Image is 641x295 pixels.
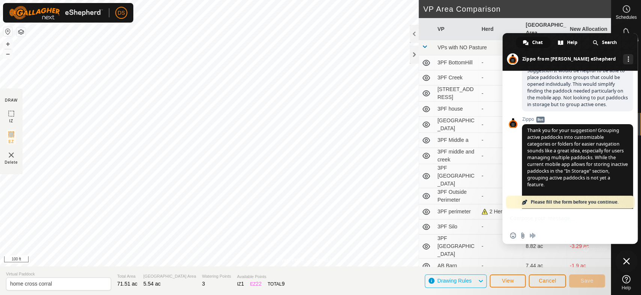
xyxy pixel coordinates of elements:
[536,117,544,123] span: Bot
[481,242,520,250] div: -
[143,273,196,280] span: [GEOGRAPHIC_DATA] Area
[202,281,205,287] span: 3
[481,192,520,200] div: -
[237,274,285,280] span: Available Points
[615,15,636,20] span: Schedules
[434,55,479,70] td: 3PF BottomHill
[481,59,520,67] div: -
[567,259,611,274] td: -1.9 ac
[520,233,526,239] span: Send a file
[434,133,479,148] td: 3PF Middle a
[481,152,520,160] div: -
[434,204,479,219] td: 3PF perimeter
[481,74,520,82] div: -
[437,44,487,50] span: VPs with NO Pasture
[529,233,535,239] span: Audio message
[516,37,550,48] a: Chat
[523,259,567,274] td: 7.44 ac
[143,281,161,287] span: 5.54 ac
[282,281,285,287] span: 9
[538,278,556,284] span: Cancel
[434,102,479,117] td: 3PF house
[481,105,520,113] div: -
[481,121,520,129] div: -
[434,70,479,85] td: 3PF Creek
[481,136,520,144] div: -
[567,18,611,40] th: New Allocation
[502,278,514,284] span: View
[551,37,585,48] a: Help
[202,273,231,280] span: Watering Points
[434,259,479,274] td: AB Barn
[434,148,479,164] td: 3PF middle and creek
[522,117,633,122] span: Zippo
[17,27,26,36] button: Map Layers
[437,278,471,284] span: Drawing Rules
[241,281,244,287] span: 1
[434,188,479,204] td: 3PF Outside Perimeter
[3,40,12,49] button: +
[9,139,14,144] span: EZ
[481,90,520,97] div: -
[313,257,335,263] a: Contact Us
[5,160,18,165] span: Delete
[569,274,605,287] button: Save
[586,37,624,48] a: Search
[423,5,611,14] h2: VP Area Comparison
[602,37,617,48] span: Search
[527,67,628,108] span: Suggestion It would be helpful to be able to place paddocks into groups that could be opened indi...
[581,278,593,284] span: Save
[531,196,618,208] span: Please fill the form before you continue.
[615,250,638,272] a: Close chat
[250,280,262,288] div: EZ
[523,18,567,40] th: [GEOGRAPHIC_DATA] Area
[611,272,641,293] a: Help
[237,280,244,288] div: IZ
[6,271,111,277] span: Virtual Paddock
[532,37,543,48] span: Chat
[490,274,526,287] button: View
[481,223,520,231] div: -
[5,97,18,103] div: DRAW
[434,164,479,188] td: 3PF [GEOGRAPHIC_DATA]
[118,9,125,17] span: DS
[434,18,479,40] th: VP
[510,233,516,239] span: Insert an emoji
[527,127,628,262] span: Thank you for your suggestion! Grouping active paddocks into customizable categories or folders f...
[523,234,567,259] td: 8.82 ac
[481,208,520,216] div: 2 Herds
[268,280,285,288] div: TOTAL
[276,257,304,263] a: Privacy Policy
[3,49,12,58] button: –
[434,219,479,234] td: 3PF Silo
[434,85,479,102] td: [STREET_ADDRESS]
[9,118,14,124] span: IZ
[621,286,631,290] span: Help
[256,281,262,287] span: 22
[478,18,523,40] th: Herd
[3,27,12,36] button: Reset Map
[9,6,103,20] img: Gallagher Logo
[117,273,137,280] span: Total Area
[434,234,479,259] td: 3PF [GEOGRAPHIC_DATA]
[481,172,520,180] div: -
[117,281,137,287] span: 71.51 ac
[434,117,479,133] td: [GEOGRAPHIC_DATA]
[567,234,611,259] td: -3.29 ac
[529,274,566,287] button: Cancel
[481,262,520,270] div: -
[7,151,16,160] img: VP
[567,37,578,48] span: Help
